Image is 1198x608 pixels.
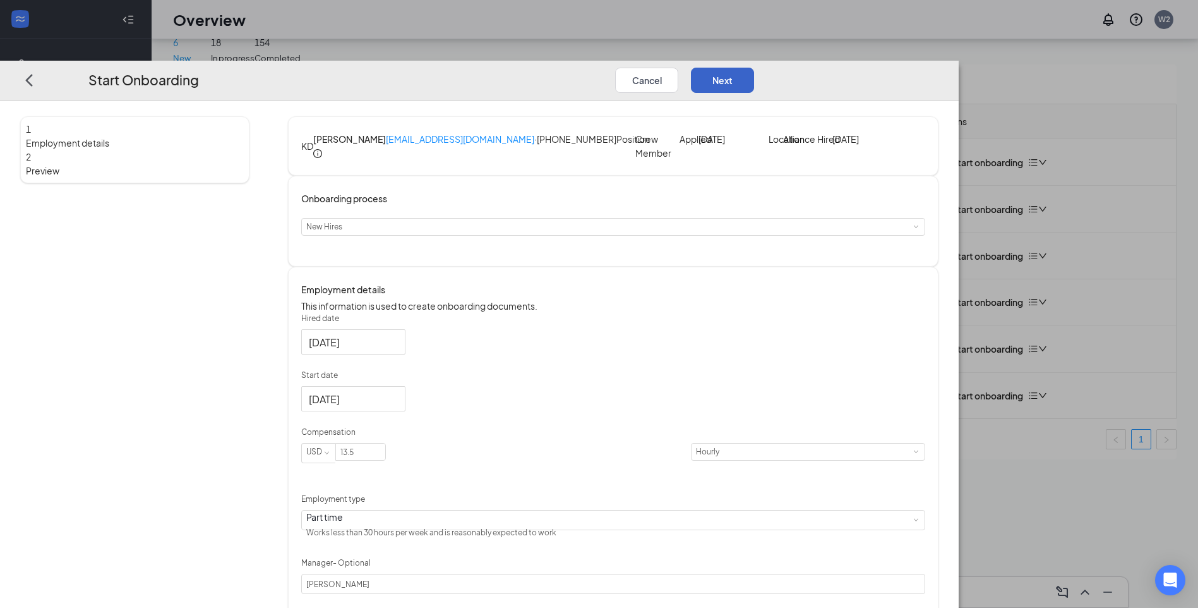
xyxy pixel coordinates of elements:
p: Employment type [301,494,925,505]
span: Preview [26,164,244,178]
span: New Hires [306,222,342,231]
button: Next [691,68,754,93]
span: 1 [26,123,31,135]
p: [DATE] [832,132,862,146]
button: Cancel [615,68,678,93]
h4: Onboarding process [301,192,925,205]
div: [object Object] [306,219,351,235]
h4: [PERSON_NAME] [313,132,386,146]
span: info-circle [313,149,322,158]
p: Manager [301,557,925,569]
p: Position [616,132,635,146]
p: Hired [817,132,832,146]
input: Aug 26, 2025 [309,334,395,350]
span: Employment details [26,136,244,150]
p: Crew Member [635,132,673,160]
div: USD [306,444,331,460]
input: Amount [336,444,385,460]
h3: Start Onboarding [88,70,199,90]
span: 2 [26,151,31,162]
a: [EMAIL_ADDRESS][DOMAIN_NAME] [386,133,534,145]
input: Aug 27, 2025 [309,391,395,407]
input: Manager name [301,574,925,594]
p: Start date [301,370,925,381]
div: KD [301,139,313,153]
div: Works less than 30 hours per week and is reasonably expected to work [306,523,556,542]
h4: Employment details [301,283,925,296]
p: Location [769,132,783,146]
p: [DATE] [698,132,736,146]
p: This information is used to create onboarding documents. [301,299,925,313]
p: Applied [680,132,698,146]
p: Alliance [783,132,813,146]
p: Hired date [301,313,925,324]
p: · [PHONE_NUMBER] [386,132,616,147]
div: Hourly [696,444,728,460]
div: Part time [306,511,556,523]
p: Compensation [301,427,925,438]
div: [object Object] [306,511,565,542]
span: - Optional [333,558,371,568]
div: Open Intercom Messenger [1155,565,1185,595]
